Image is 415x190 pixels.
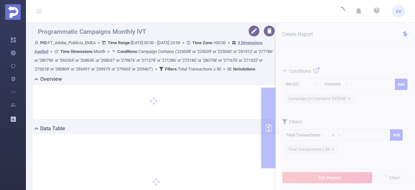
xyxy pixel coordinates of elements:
span: > [105,49,112,54]
b: Conditions : [117,49,138,54]
b: Time Zone: [192,40,213,45]
b: No Solutions [233,67,255,71]
i: icon: loading [337,7,345,16]
h2: Overview [40,75,62,83]
i: icon: user [34,41,40,45]
b: Time Dimensions : [60,49,94,54]
span: FT_Adobe_Publicis_EMEA [DATE] 00:00 - [DATE] 23:59 +00:00 [34,40,273,71]
span: > [180,40,186,45]
b: Filters : [165,67,178,71]
span: > [153,67,159,71]
span: Campaign Contains ('225038' or '225039' or '225040' or '251912' or '277786' or '280796' or '26026... [34,49,273,71]
b: Time Range: [108,40,131,45]
span: Total Transactions ≥ 50 [165,67,221,71]
span: > [221,67,227,71]
h2: Data Table [40,125,65,133]
b: PID: [40,40,48,45]
span: > [48,49,54,54]
span: VV [396,5,401,18]
img: Protected Media [5,4,21,20]
span: > [96,40,102,45]
span: Month [60,49,105,54]
span: > [226,40,232,45]
h1: Programmatic Campaigns Monthly IVT [32,25,239,38]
